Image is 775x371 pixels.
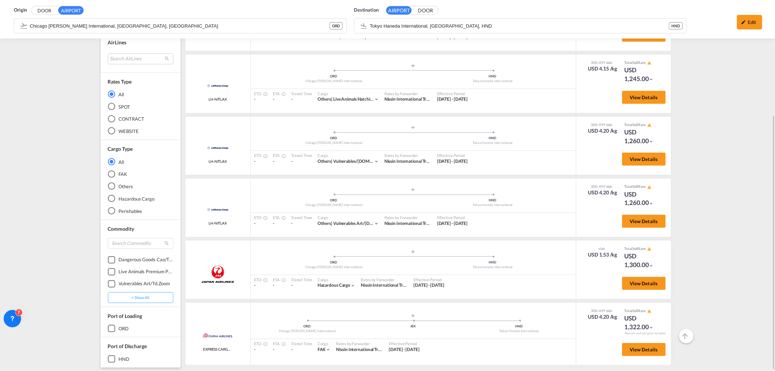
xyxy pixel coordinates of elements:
md-icon: icon-alert [647,247,651,251]
button: View Details [622,215,666,228]
img: Lufthansa Cargo [204,139,231,157]
md-radio-button: CONTRACT [108,115,173,122]
span: Sell [633,246,638,251]
button: View Details [622,343,666,356]
button: View Details [622,153,666,166]
md-icon: Estimated Time Of Departure [261,154,266,158]
div: Rates by Forwarder [384,153,430,158]
span: View Details [630,281,658,286]
div: HND [413,198,572,203]
md-icon: icon-alert [647,185,651,189]
div: Chicago [PERSON_NAME] International [254,141,413,145]
span: - [273,34,274,40]
md-icon: Estimated Time Of Departure [261,342,266,346]
md-radio-button: All [108,90,173,98]
div: ETA [273,91,284,96]
span: View Details [630,156,658,162]
div: live animals premium pets/td.flash [119,268,173,275]
md-icon: Estimated Time Of Departure [261,278,266,282]
span: Others [318,221,333,226]
md-icon: icon-alert [647,309,651,313]
md-input-container: Chicago O'Hare International, Chicago, ORD [14,19,346,33]
md-icon: icon-alert [647,123,651,127]
span: View Details [630,218,658,224]
div: Rates Type [108,78,132,85]
md-icon: assets/icons/custom/roll-o-plane.svg [409,188,417,191]
div: Rates by Forwarder [336,341,382,346]
div: Remark and Inclusion included [619,331,671,335]
span: - [254,34,256,40]
span: LH-NITLAX [209,97,227,102]
md-icon: Estimated Time Of Arrival [279,216,284,220]
span: | [331,96,332,102]
img: Japan Airlines [201,265,234,283]
div: Effective Period [437,153,468,158]
div: 300-499 slab [586,60,617,65]
div: Chicago [PERSON_NAME] International [254,79,413,84]
div: ETD [254,153,266,158]
span: - [254,158,256,164]
md-radio-button: Others [108,183,173,190]
md-icon: icon-chevron-down [649,325,654,330]
div: ETD [254,215,266,220]
div: ETA [273,153,284,158]
div: Transit Time [291,91,312,96]
div: USD 1,300.00 [624,252,661,269]
span: [DATE] - [DATE] [413,282,444,288]
span: - [254,282,256,288]
div: USD 1,245.00 [624,66,661,83]
span: Port of Discharge [108,343,147,349]
span: Sell [633,309,638,313]
div: Nissin International Transport USA (Trial) [384,96,430,102]
div: USD 4.20 /kg [588,127,617,134]
div: ETD [254,277,266,282]
div: Tokyo Haneda International [413,265,572,270]
md-icon: icon-chevron-down [649,263,654,268]
md-icon: icon-chevron-down [374,221,379,226]
div: Cargo Type [108,145,133,153]
span: Perishables [318,34,342,40]
span: - [273,221,274,226]
md-input-container: Tokyo Haneda International, Tokyo, HND [354,19,686,33]
div: Total Rate [624,184,661,190]
span: Commodity [108,226,134,232]
div: - [291,96,312,102]
div: - [291,221,312,227]
div: Rates by Forwarder [384,91,430,96]
span: View Details [630,94,658,100]
button: DOOR [413,7,438,15]
img: China Airlines Ltd. [201,327,234,345]
button: View Details [622,277,666,290]
button: Go to Top [679,329,694,343]
div: USD 1,260.00 [624,128,661,145]
div: Tokyo Haneda International [413,79,572,84]
button: icon-alert [646,309,651,314]
md-icon: icon-chevron-down [374,97,379,102]
div: ORD [254,260,413,265]
div: dangerous goods cao/td.flash [119,256,173,263]
div: HND [466,324,572,329]
span: Nissin International Transport USA (Trial) [384,221,463,226]
span: AirLines [108,39,126,45]
md-icon: assets/icons/custom/roll-o-plane.svg [409,64,417,68]
div: Tokyo Haneda International [466,329,572,334]
div: Total Rate [624,60,661,66]
span: - [273,282,274,288]
input: Search Commodity [108,238,173,249]
span: LH-NITLAX [209,159,227,164]
div: - [291,347,312,353]
md-icon: icon-pencil [741,20,746,25]
div: 09 Oct 2025 - 31 Oct 2025 [413,282,444,289]
span: Hazardous Cargo [318,282,351,288]
div: KIX [360,324,466,329]
span: | [339,34,341,40]
div: Cargo [318,277,356,282]
div: 300-499 slab [586,184,617,189]
div: Nissin International Transport USA (Trial) [384,158,430,165]
div: Cargo [318,153,379,158]
div: ORD [119,325,129,332]
button: AIRPORT [386,6,412,15]
md-icon: Estimated Time Of Arrival [279,92,284,96]
div: Transit Time [291,215,312,220]
md-checkbox: ORD [108,325,173,332]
